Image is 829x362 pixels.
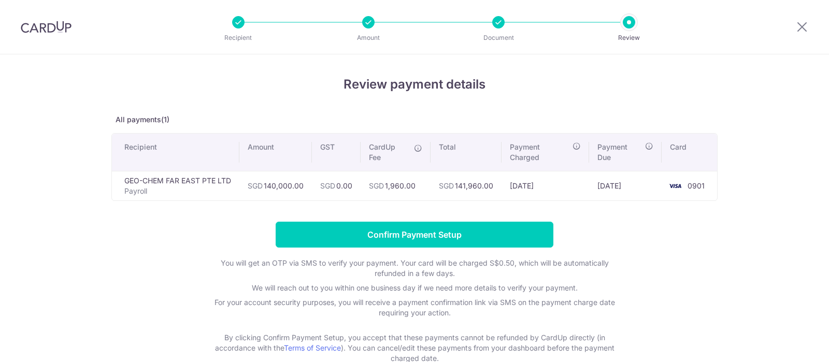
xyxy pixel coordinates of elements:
a: Terms of Service [284,343,341,352]
th: GST [312,134,361,171]
td: [DATE] [589,171,662,200]
td: GEO-CHEM FAR EAST PTE LTD [112,171,239,200]
span: SGD [439,181,454,190]
th: Recipient [112,134,239,171]
p: Payroll [124,186,231,196]
td: [DATE] [502,171,589,200]
p: You will get an OTP via SMS to verify your payment. Your card will be charged S$0.50, which will ... [207,258,622,279]
p: We will reach out to you within one business day if we need more details to verify your payment. [207,283,622,293]
td: 141,960.00 [431,171,502,200]
p: Recipient [200,33,277,43]
span: 0901 [688,181,705,190]
p: Document [460,33,537,43]
span: Payment Due [597,142,642,163]
input: Confirm Payment Setup [276,222,553,248]
td: 1,960.00 [361,171,431,200]
th: Amount [239,134,312,171]
span: CardUp Fee [369,142,409,163]
p: Review [591,33,667,43]
p: All payments(1) [111,114,718,125]
span: SGD [320,181,335,190]
td: 140,000.00 [239,171,312,200]
span: Payment Charged [510,142,569,163]
td: 0.00 [312,171,361,200]
span: SGD [369,181,384,190]
h4: Review payment details [111,75,718,94]
span: SGD [248,181,263,190]
img: CardUp [21,21,72,33]
img: <span class="translation_missing" title="translation missing: en.account_steps.new_confirm_form.b... [665,180,685,192]
p: For your account security purposes, you will receive a payment confirmation link via SMS on the p... [207,297,622,328]
th: Card [662,134,717,171]
p: Amount [330,33,407,43]
th: Total [431,134,502,171]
